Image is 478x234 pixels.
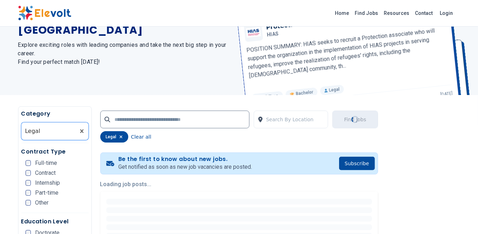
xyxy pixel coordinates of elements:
[26,160,31,166] input: Full-time
[26,200,31,206] input: Other
[381,7,412,19] a: Resources
[26,170,31,176] input: Contract
[35,180,60,186] span: Internship
[332,7,352,19] a: Home
[412,7,436,19] a: Contact
[35,200,49,206] span: Other
[21,217,89,226] h5: Education Level
[21,147,89,156] h5: Contract Type
[26,180,31,186] input: Internship
[131,131,151,143] button: Clear all
[100,180,378,189] p: Loading job posts...
[352,7,381,19] a: Find Jobs
[118,163,252,171] p: Get notified as soon as new job vacancies are posted.
[118,156,252,163] h4: Be the first to know about new jobs.
[26,190,31,196] input: Part-time
[35,170,56,176] span: Contract
[18,41,231,66] h2: Explore exciting roles with leading companies and take the next big step in your career. Find you...
[35,190,58,196] span: Part-time
[18,11,231,37] h1: The Latest Legal Jobs in [GEOGRAPHIC_DATA]
[332,111,378,128] button: Find JobsLoading...
[350,115,360,124] div: Loading...
[436,6,457,20] a: Login
[35,160,57,166] span: Full-time
[18,6,71,21] img: Elevolt
[339,157,375,170] button: Subscribe
[21,110,89,118] h5: Category
[443,200,478,234] iframe: Chat Widget
[100,131,128,143] div: legal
